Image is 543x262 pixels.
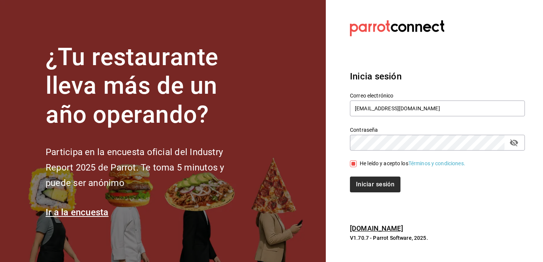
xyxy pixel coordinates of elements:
[350,177,400,192] button: Iniciar sesión
[350,70,525,83] h3: Inicia sesión
[360,160,465,168] div: He leído y acepto los
[46,145,249,190] h2: Participa en la encuesta oficial del Industry Report 2025 de Parrot. Te toma 5 minutos y puede se...
[350,224,403,232] a: [DOMAIN_NAME]
[508,136,520,149] button: passwordField
[46,207,109,218] a: Ir a la encuesta
[350,101,525,116] input: Ingresa tu correo electrónico
[350,127,525,132] label: Contraseña
[408,160,465,166] a: Términos y condiciones.
[350,93,525,98] label: Correo electrónico
[46,43,249,129] h1: ¿Tu restaurante lleva más de un año operando?
[350,234,525,242] p: V1.70.7 - Parrot Software, 2025.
